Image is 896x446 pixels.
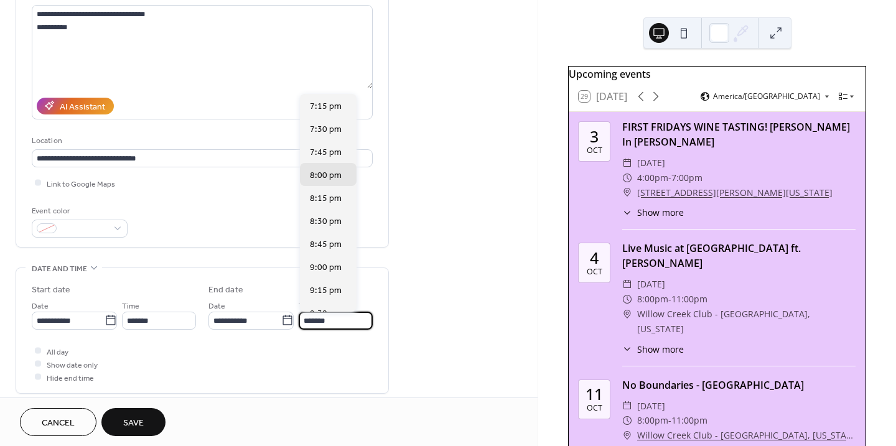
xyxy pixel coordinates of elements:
[123,417,144,430] span: Save
[310,284,342,297] span: 9:15 pm
[101,408,166,436] button: Save
[622,119,856,149] div: FIRST FRIDAYS WINE TASTING! [PERSON_NAME] In [PERSON_NAME]
[668,413,671,428] span: -
[622,378,856,393] div: No Boundaries - [GEOGRAPHIC_DATA]
[637,185,833,200] a: [STREET_ADDRESS][PERSON_NAME][US_STATE]
[47,371,94,384] span: Hide end time
[587,268,602,276] div: Oct
[587,147,602,155] div: Oct
[310,238,342,251] span: 8:45 pm
[47,358,98,371] span: Show date only
[671,413,707,428] span: 11:00pm
[310,261,342,274] span: 9:00 pm
[42,417,75,430] span: Cancel
[713,93,820,100] span: America/[GEOGRAPHIC_DATA]
[47,177,115,190] span: Link to Google Maps
[310,215,342,228] span: 8:30 pm
[47,345,68,358] span: All day
[622,307,632,322] div: ​
[637,413,668,428] span: 8:00pm
[208,299,225,312] span: Date
[20,408,96,436] button: Cancel
[622,292,632,307] div: ​
[32,262,87,276] span: Date and time
[637,343,684,356] span: Show more
[671,292,707,307] span: 11:00pm
[310,146,342,159] span: 7:45 pm
[637,428,856,443] a: Willow Creek Club - [GEOGRAPHIC_DATA], [US_STATE]
[622,343,684,356] button: ​Show more
[637,156,665,170] span: [DATE]
[622,156,632,170] div: ​
[637,277,665,292] span: [DATE]
[668,292,671,307] span: -
[622,185,632,200] div: ​
[60,100,105,113] div: AI Assistant
[668,170,671,185] span: -
[622,206,684,219] button: ​Show more
[32,284,70,297] div: Start date
[587,404,602,412] div: Oct
[622,413,632,428] div: ​
[622,428,632,443] div: ​
[671,170,702,185] span: 7:00pm
[310,100,342,113] span: 7:15 pm
[32,134,370,147] div: Location
[208,284,243,297] div: End date
[622,170,632,185] div: ​
[622,399,632,414] div: ​
[637,399,665,414] span: [DATE]
[637,307,856,337] span: Willow Creek Club - [GEOGRAPHIC_DATA], [US_STATE]
[310,192,342,205] span: 8:15 pm
[122,299,139,312] span: Time
[310,169,342,182] span: 8:00 pm
[622,277,632,292] div: ​
[37,98,114,114] button: AI Assistant
[590,129,599,144] div: 3
[310,307,342,320] span: 9:30 pm
[622,241,856,271] div: Live Music at [GEOGRAPHIC_DATA] ft. [PERSON_NAME]
[622,206,632,219] div: ​
[637,292,668,307] span: 8:00pm
[622,343,632,356] div: ​
[299,299,316,312] span: Time
[32,205,125,218] div: Event color
[310,123,342,136] span: 7:30 pm
[569,67,866,81] div: Upcoming events
[586,386,603,402] div: 11
[637,206,684,219] span: Show more
[32,299,49,312] span: Date
[590,250,599,266] div: 4
[637,170,668,185] span: 4:00pm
